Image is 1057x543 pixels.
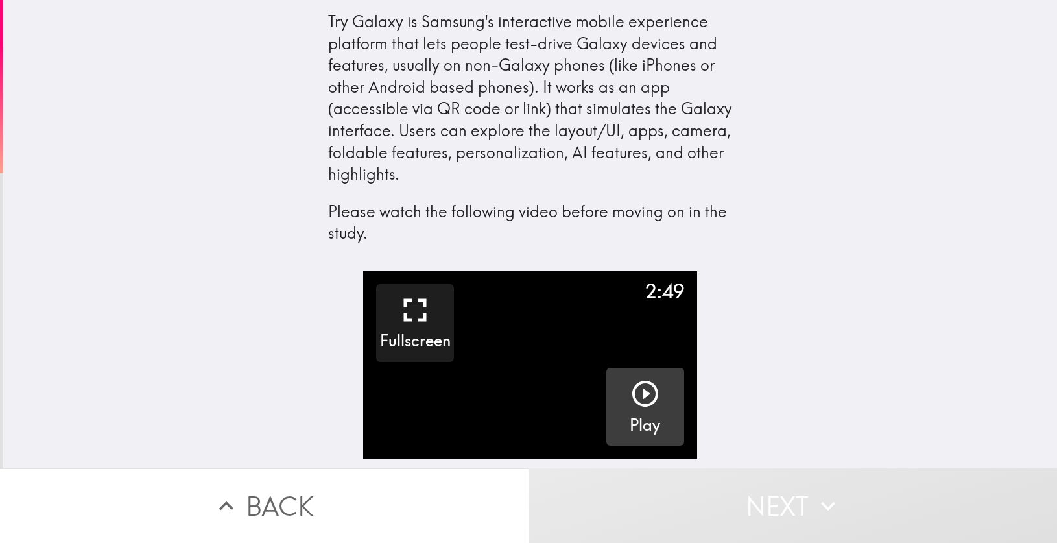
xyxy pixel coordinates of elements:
[606,368,684,446] button: Play
[328,201,733,245] p: Please watch the following video before moving on in the study.
[630,415,660,437] h5: Play
[380,330,451,352] h5: Fullscreen
[376,284,454,362] button: Fullscreen
[328,11,733,245] div: Try Galaxy is Samsung's interactive mobile experience platform that lets people test-drive Galaxy...
[528,468,1057,543] button: Next
[645,278,684,305] div: 2:49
